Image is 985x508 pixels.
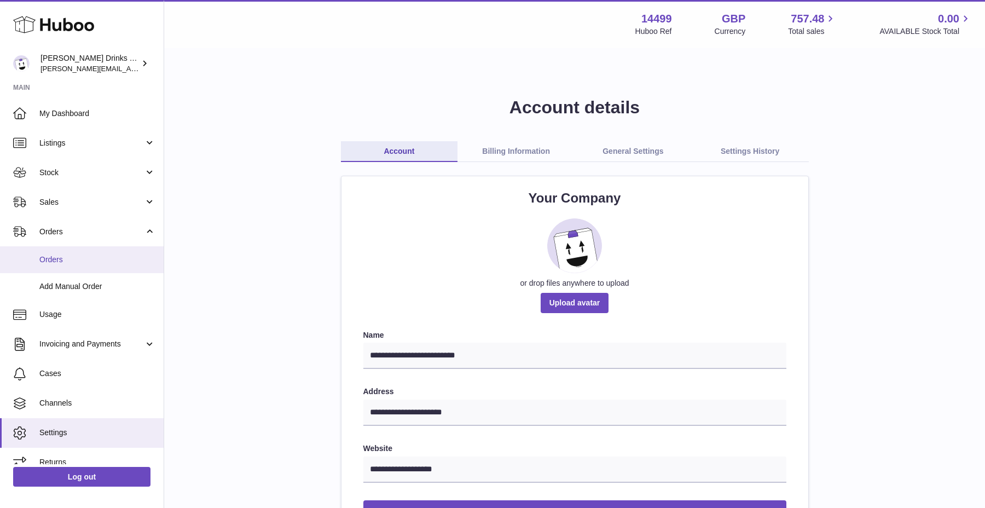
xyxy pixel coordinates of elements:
[363,386,786,397] label: Address
[341,141,458,162] a: Account
[39,368,155,379] span: Cases
[39,281,155,292] span: Add Manual Order
[692,141,809,162] a: Settings History
[788,11,837,37] a: 757.48 Total sales
[363,443,786,454] label: Website
[39,108,155,119] span: My Dashboard
[635,26,672,37] div: Huboo Ref
[182,96,967,119] h1: Account details
[39,457,155,467] span: Returns
[40,64,219,73] span: [PERSON_NAME][EMAIL_ADDRESS][DOMAIN_NAME]
[39,398,155,408] span: Channels
[791,11,824,26] span: 757.48
[40,53,139,74] div: [PERSON_NAME] Drinks LTD (t/a Zooz)
[722,11,745,26] strong: GBP
[788,26,837,37] span: Total sales
[39,428,155,438] span: Settings
[39,197,144,207] span: Sales
[879,11,972,37] a: 0.00 AVAILABLE Stock Total
[363,278,786,288] div: or drop files anywhere to upload
[575,141,692,162] a: General Settings
[13,55,30,72] img: daniel@zoosdrinks.com
[938,11,959,26] span: 0.00
[457,141,575,162] a: Billing Information
[541,293,609,313] span: Upload avatar
[547,218,602,273] img: placeholder_image.svg
[39,168,144,178] span: Stock
[363,330,786,340] label: Name
[879,26,972,37] span: AVAILABLE Stock Total
[39,227,144,237] span: Orders
[715,26,746,37] div: Currency
[39,255,155,265] span: Orders
[363,189,786,207] h2: Your Company
[13,467,150,487] a: Log out
[39,138,144,148] span: Listings
[39,339,144,349] span: Invoicing and Payments
[39,309,155,320] span: Usage
[641,11,672,26] strong: 14499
